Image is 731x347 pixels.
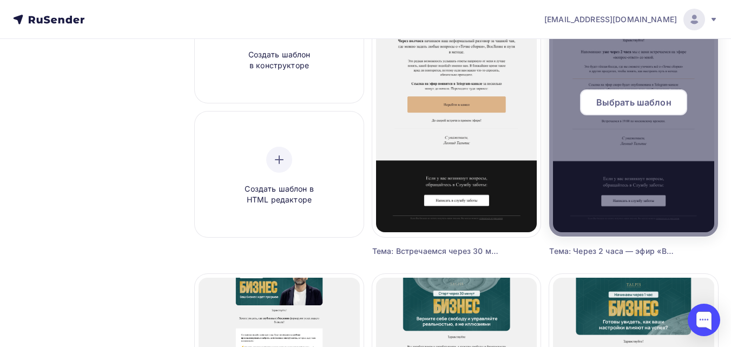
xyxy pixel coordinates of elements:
span: Создать шаблон в HTML редакторе [228,184,331,206]
span: Выбрать шаблон [596,96,671,109]
div: Тема: Через 2 часа — эфир «Вопрос-ответ» [549,246,676,257]
span: Создать шаблон в конструкторе [228,49,331,71]
a: [EMAIL_ADDRESS][DOMAIN_NAME] [544,9,718,30]
span: [EMAIL_ADDRESS][DOMAIN_NAME] [544,14,677,25]
div: Тема: Встречаемся через 30 минут [372,246,499,257]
